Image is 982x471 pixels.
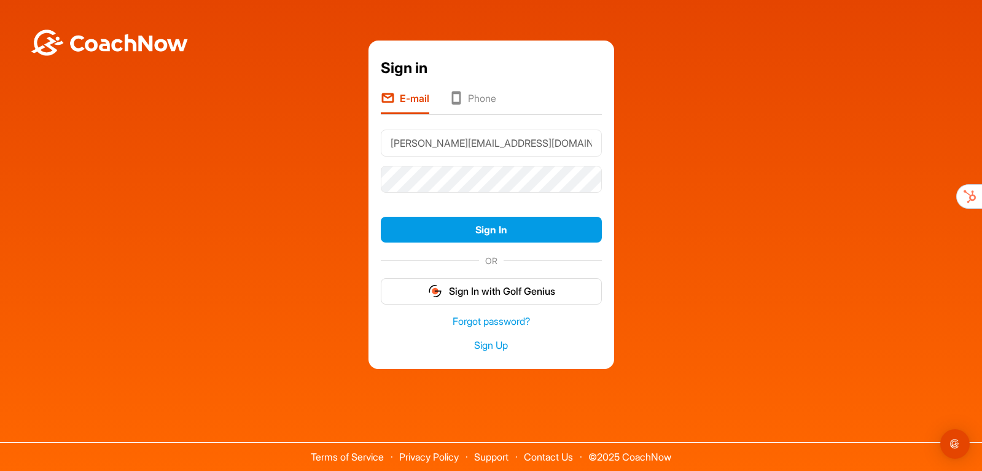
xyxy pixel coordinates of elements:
div: Sign in [381,57,602,79]
input: E-mail [381,130,602,157]
button: Sign In [381,217,602,243]
img: BwLJSsUCoWCh5upNqxVrqldRgqLPVwmV24tXu5FoVAoFEpwwqQ3VIfuoInZCoVCoTD4vwADAC3ZFMkVEQFDAAAAAElFTkSuQmCC [29,29,189,56]
a: Forgot password? [381,314,602,329]
li: Phone [449,91,496,114]
button: Sign In with Golf Genius [381,278,602,305]
a: Support [474,451,509,463]
a: Sign Up [381,338,602,352]
a: Terms of Service [311,451,384,463]
div: Open Intercom Messenger [940,429,970,459]
a: Contact Us [524,451,573,463]
li: E-mail [381,91,429,114]
img: gg_logo [427,284,443,298]
a: Privacy Policy [399,451,459,463]
span: © 2025 CoachNow [582,443,677,462]
span: OR [479,254,504,267]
